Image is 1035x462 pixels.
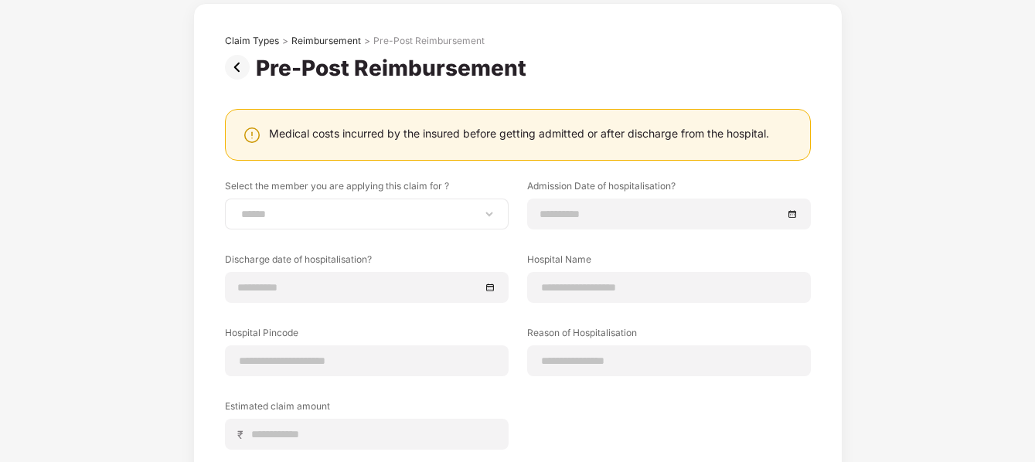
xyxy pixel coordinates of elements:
[527,326,811,345] label: Reason of Hospitalisation
[269,126,769,141] div: Medical costs incurred by the insured before getting admitted or after discharge from the hospital.
[243,126,261,144] img: svg+xml;base64,PHN2ZyBpZD0iV2FybmluZ18tXzI0eDI0IiBkYXRhLW5hbWU9Ildhcm5pbmcgLSAyNHgyNCIgeG1sbnM9Im...
[256,55,533,81] div: Pre-Post Reimbursement
[291,35,361,47] div: Reimbursement
[527,253,811,272] label: Hospital Name
[225,399,509,419] label: Estimated claim amount
[237,427,250,442] span: ₹
[225,326,509,345] label: Hospital Pincode
[282,35,288,47] div: >
[373,35,485,47] div: Pre-Post Reimbursement
[527,179,811,199] label: Admission Date of hospitalisation?
[225,35,279,47] div: Claim Types
[225,55,256,80] img: svg+xml;base64,PHN2ZyBpZD0iUHJldi0zMngzMiIgeG1sbnM9Imh0dHA6Ly93d3cudzMub3JnLzIwMDAvc3ZnIiB3aWR0aD...
[225,253,509,272] label: Discharge date of hospitalisation?
[225,179,509,199] label: Select the member you are applying this claim for ?
[364,35,370,47] div: >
